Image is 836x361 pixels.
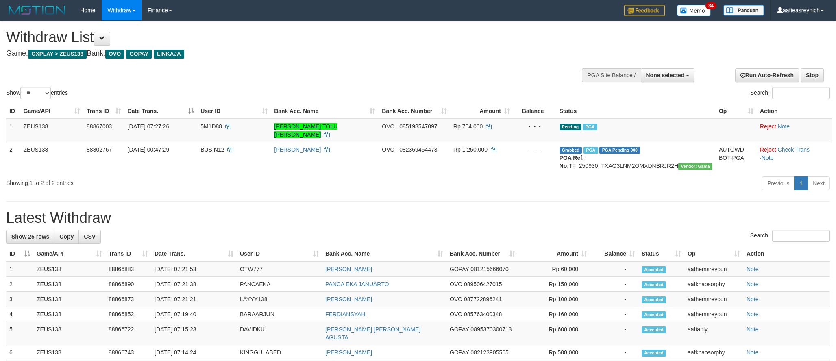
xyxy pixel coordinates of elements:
a: FERDIANSYAH [325,311,366,318]
th: Action [757,104,832,119]
td: Rp 100,000 [518,292,590,307]
input: Search: [772,87,830,99]
td: 4 [6,307,33,322]
span: GOPAY [450,326,469,333]
td: aafhemsreyoun [684,261,743,277]
a: Next [808,176,830,190]
h1: Withdraw List [6,29,549,46]
td: Rp 600,000 [518,322,590,345]
a: PANCA EKA JANUARTO [325,281,389,287]
td: - [590,307,638,322]
th: Status [556,104,716,119]
label: Show entries [6,87,68,99]
span: [DATE] 00:47:29 [128,146,169,153]
th: ID: activate to sort column descending [6,246,33,261]
td: ZEUS138 [33,277,105,292]
th: ID [6,104,20,119]
td: aafkhaosorphy [684,277,743,292]
a: Note [747,281,759,287]
span: Copy [59,233,74,240]
td: ZEUS138 [33,292,105,307]
span: 34 [705,2,716,9]
th: Game/API: activate to sort column ascending [20,104,84,119]
td: 2 [6,142,20,173]
a: Note [747,296,759,302]
td: - [590,322,638,345]
td: [DATE] 07:21:53 [151,261,237,277]
span: Rp 704.000 [453,123,483,130]
div: Showing 1 to 2 of 2 entries [6,176,342,187]
span: 88867003 [87,123,112,130]
td: 88866743 [105,345,151,360]
td: 88866873 [105,292,151,307]
th: Amount: activate to sort column ascending [450,104,513,119]
label: Search: [750,87,830,99]
td: ZEUS138 [20,142,84,173]
span: Show 25 rows [11,233,49,240]
th: Bank Acc. Name: activate to sort column ascending [271,104,379,119]
span: GOPAY [450,349,469,356]
span: Copy 089506427015 to clipboard [464,281,502,287]
span: Copy 081215666070 to clipboard [470,266,508,272]
span: Accepted [642,311,666,318]
button: None selected [641,68,695,82]
td: · · [757,142,832,173]
a: Previous [762,176,795,190]
a: Note [747,349,759,356]
th: Game/API: activate to sort column ascending [33,246,105,261]
td: PANCAEKA [237,277,322,292]
select: Showentries [20,87,51,99]
td: 2 [6,277,33,292]
a: 1 [794,176,808,190]
div: PGA Site Balance / [582,68,640,82]
a: [PERSON_NAME] [325,296,372,302]
img: panduan.png [723,5,764,16]
th: Balance: activate to sort column ascending [590,246,638,261]
div: - - - [516,122,553,130]
td: [DATE] 07:21:21 [151,292,237,307]
span: Accepted [642,281,666,288]
a: Reject [760,123,776,130]
span: Copy 087722896241 to clipboard [464,296,502,302]
td: 1 [6,261,33,277]
td: AUTOWD-BOT-PGA [716,142,757,173]
span: Rp 1.250.000 [453,146,488,153]
label: Search: [750,230,830,242]
td: ZEUS138 [33,307,105,322]
th: Trans ID: activate to sort column ascending [83,104,124,119]
td: ZEUS138 [33,345,105,360]
span: GOPAY [450,266,469,272]
span: Copy 085198547097 to clipboard [399,123,437,130]
span: OXPLAY > ZEUS138 [28,50,87,59]
h1: Latest Withdraw [6,210,830,226]
td: - [590,277,638,292]
td: KINGGULABED [237,345,322,360]
th: Status: activate to sort column ascending [638,246,684,261]
td: Rp 160,000 [518,307,590,322]
th: Balance [513,104,556,119]
th: Bank Acc. Number: activate to sort column ascending [446,246,518,261]
td: [DATE] 07:15:23 [151,322,237,345]
td: 88866722 [105,322,151,345]
a: [PERSON_NAME] [274,146,321,153]
th: Date Trans.: activate to sort column ascending [151,246,237,261]
span: Accepted [642,296,666,303]
span: OVO [450,281,462,287]
td: · [757,119,832,142]
span: 88802767 [87,146,112,153]
td: 1 [6,119,20,142]
span: Copy 085763400348 to clipboard [464,311,502,318]
span: OVO [450,296,462,302]
a: Check Trans [778,146,810,153]
span: Vendor URL: https://trx31.1velocity.biz [678,163,712,170]
span: PGA Pending [599,147,640,154]
span: Copy 082123905565 to clipboard [470,349,508,356]
td: [DATE] 07:21:38 [151,277,237,292]
td: Rp 500,000 [518,345,590,360]
a: Note [747,266,759,272]
th: Op: activate to sort column ascending [684,246,743,261]
th: User ID: activate to sort column ascending [237,246,322,261]
td: 3 [6,292,33,307]
td: TF_250930_TXAG3LNM2OMXDNBRJR2H [556,142,716,173]
td: OTW777 [237,261,322,277]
